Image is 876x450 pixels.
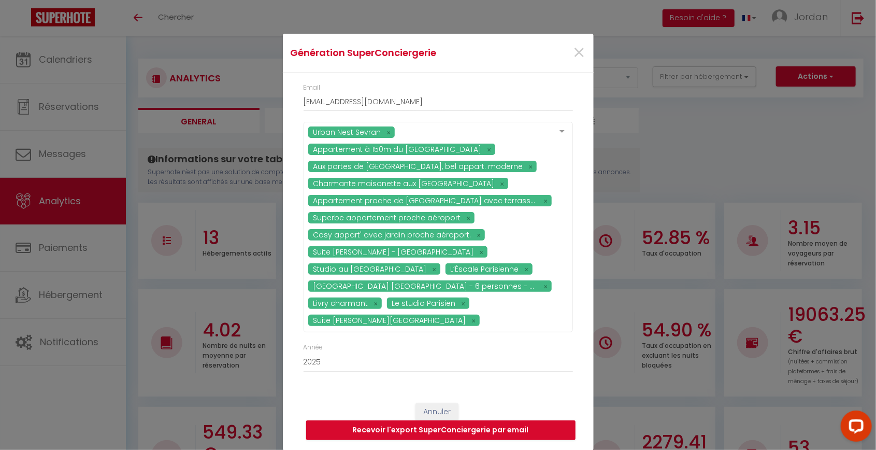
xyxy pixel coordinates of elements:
[313,178,495,189] span: Charmante maisonette aux [GEOGRAPHIC_DATA]
[313,213,461,223] span: Superbe appartement proche aéroport
[313,298,368,308] span: Livry charmant
[313,230,471,240] span: Cosy appart' avec jardin proche aéroport.
[313,127,381,137] span: Urban Nest Sevran
[313,315,466,326] span: Suite [PERSON_NAME][GEOGRAPHIC_DATA]
[573,42,586,64] button: Close
[451,264,519,274] span: L’Éscale Parisienne
[313,161,523,172] span: Aux portes de [GEOGRAPHIC_DATA], bel appart. moderne
[573,37,586,68] span: ×
[392,298,456,308] span: Le studio Parisien
[415,403,458,421] button: Annuler
[313,144,482,154] span: Appartement à 150m du [GEOGRAPHIC_DATA]
[832,406,876,450] iframe: LiveChat chat widget
[313,247,474,257] span: Suite [PERSON_NAME] - [GEOGRAPHIC_DATA]
[304,83,321,93] label: Email
[306,420,576,440] button: Recevoir l'export SuperConciergerie par email
[291,46,483,60] h4: Génération SuperConciergerie
[313,264,427,274] span: Studio au [GEOGRAPHIC_DATA]
[313,281,564,291] span: [GEOGRAPHIC_DATA] [GEOGRAPHIC_DATA] - 6 personnes - métro L12
[313,195,562,206] span: Appartement proche de [GEOGRAPHIC_DATA] avec terrasse calme
[304,343,323,353] label: Année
